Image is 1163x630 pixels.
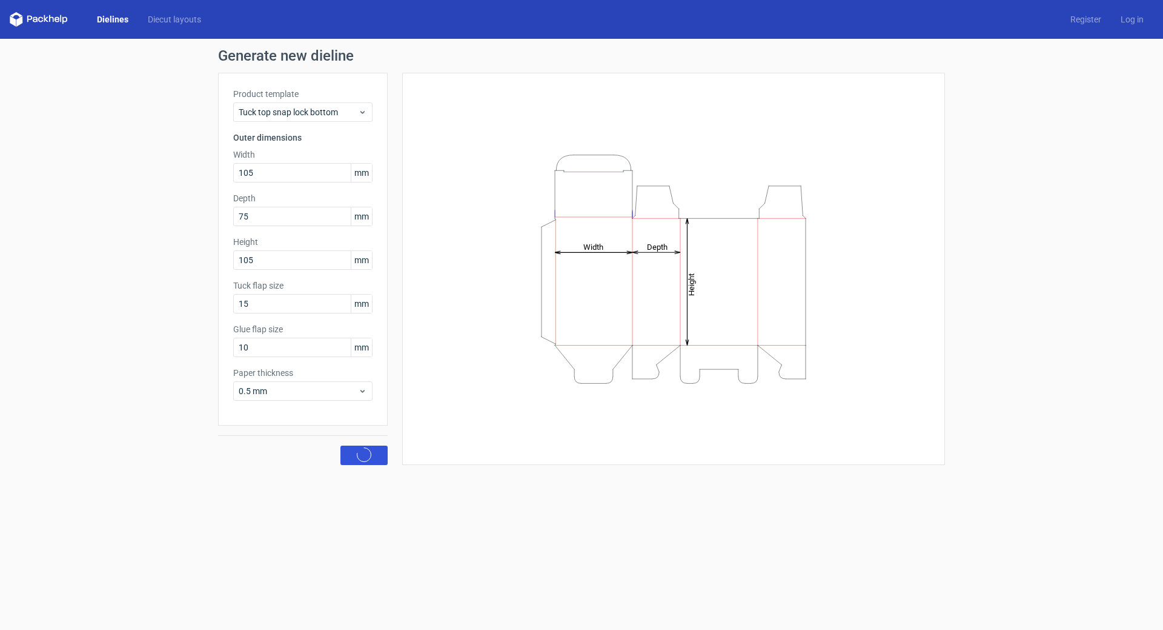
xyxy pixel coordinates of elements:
tspan: Depth [647,242,668,251]
span: Tuck top snap lock bottom [239,106,358,118]
tspan: Width [583,242,603,251]
span: 0.5 mm [239,385,358,397]
label: Height [233,236,373,248]
label: Width [233,149,373,161]
span: mm [351,164,372,182]
label: Tuck flap size [233,280,373,292]
h1: Generate new dieline [218,49,945,63]
a: Log in [1111,13,1153,25]
span: mm [351,295,372,313]
label: Product template [233,88,373,100]
span: mm [351,207,372,226]
a: Register [1061,13,1111,25]
span: mm [351,338,372,357]
tspan: Height [687,273,696,295]
h3: Outer dimensions [233,132,373,144]
label: Glue flap size [233,323,373,335]
a: Dielines [87,13,138,25]
label: Depth [233,192,373,204]
span: mm [351,251,372,269]
label: Paper thickness [233,367,373,379]
a: Diecut layouts [138,13,211,25]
